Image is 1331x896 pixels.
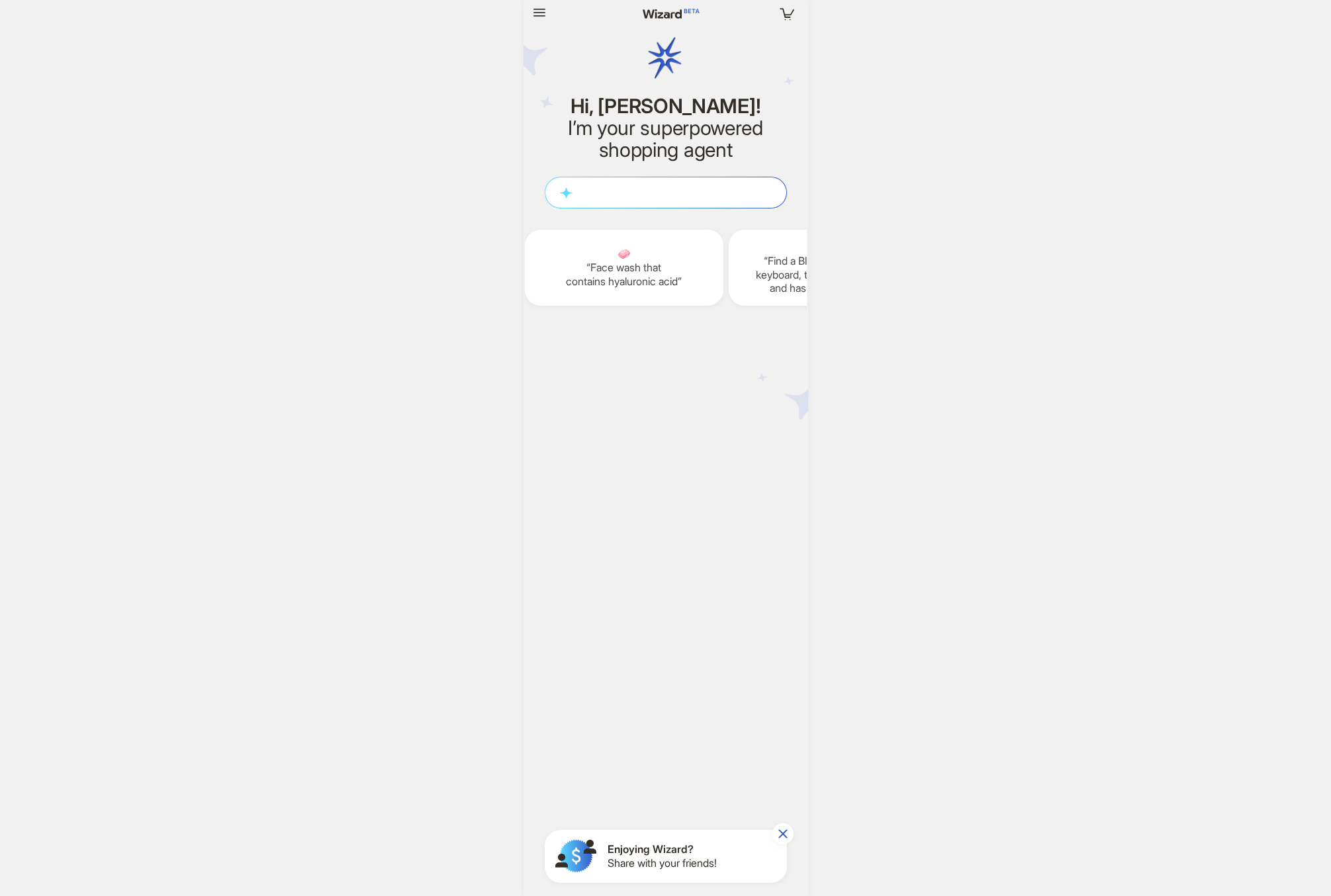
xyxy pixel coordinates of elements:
span: 🧼 [535,247,713,261]
span: Enjoying Wizard? [608,842,717,856]
span: ⌨️ [739,240,917,254]
button: Enjoying Wizard?Share with your friends! [545,830,787,883]
div: ⌨️Find a Bluetooth computer keyboard, that is quiet, durable, and has long battery life. [729,230,927,306]
h2: I’m your superpowered shopping agent [545,117,787,161]
span: Share with your friends! [608,856,717,870]
h1: Hi, [PERSON_NAME]! [545,95,787,117]
img: wizard logo [625,5,706,111]
q: Face wash that contains hyaluronic acid [535,261,713,289]
q: Find a Bluetooth computer keyboard, that is quiet, durable, and has long battery life. [739,254,917,295]
div: 🧼Face wash that contains hyaluronic acid [525,230,723,306]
